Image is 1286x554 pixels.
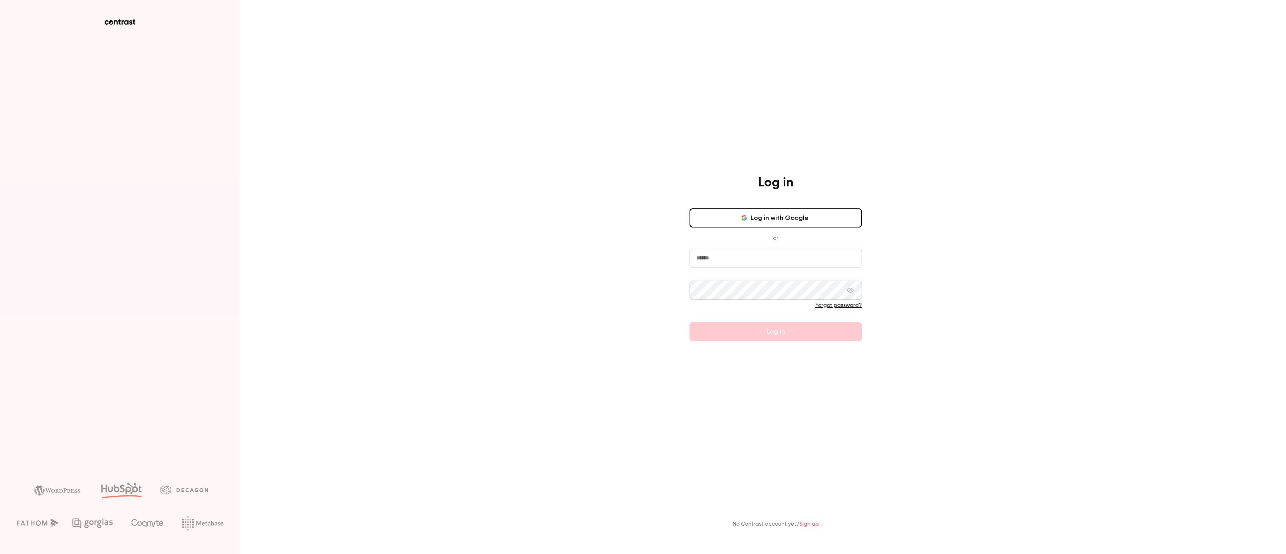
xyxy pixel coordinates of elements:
[758,175,793,191] h4: Log in
[733,520,819,528] p: No Contrast account yet?
[690,208,862,228] button: Log in with Google
[815,303,862,308] a: Forgot password?
[769,234,782,242] span: or
[799,521,819,527] a: Sign up
[160,485,208,494] img: decagon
